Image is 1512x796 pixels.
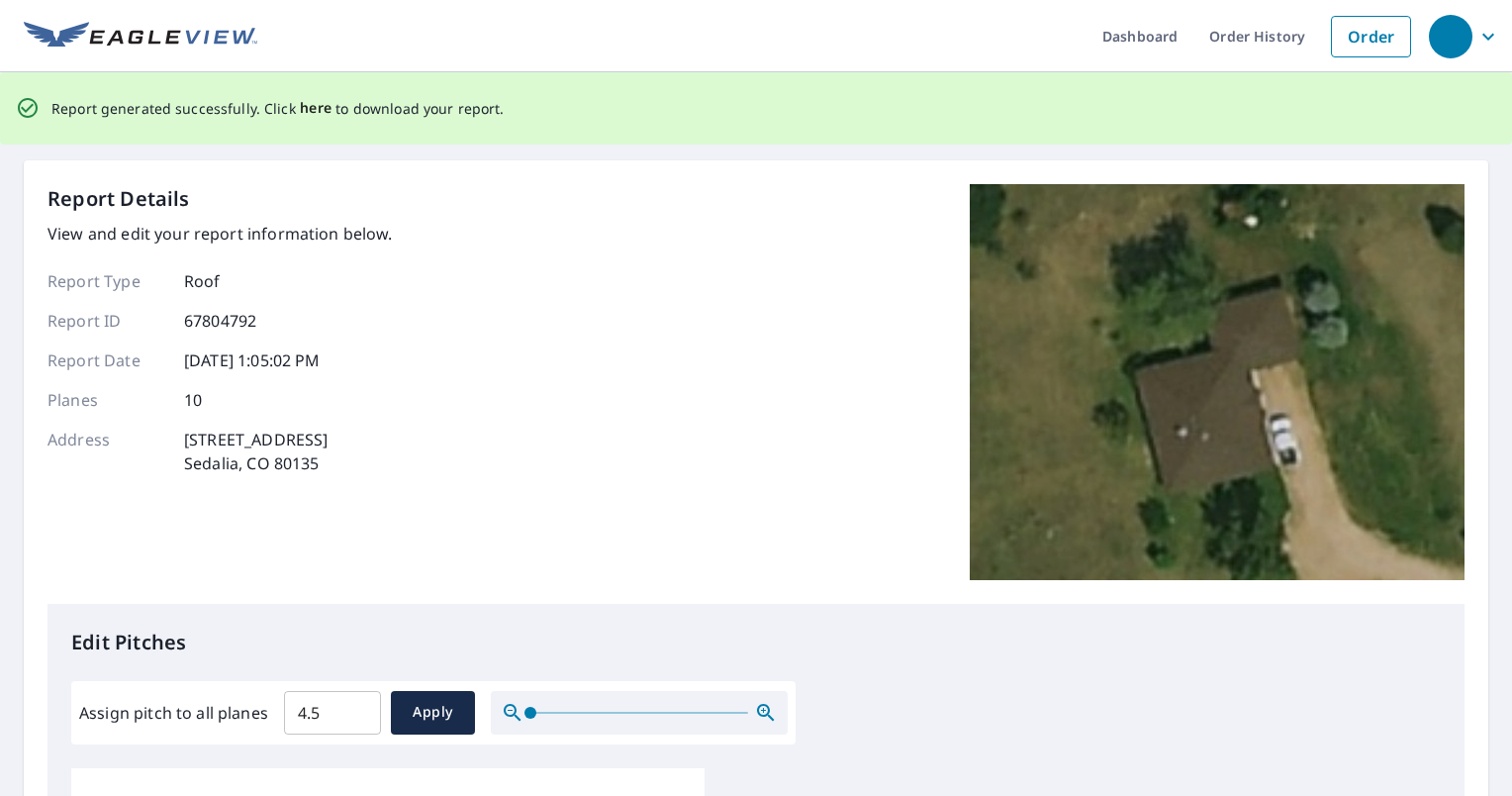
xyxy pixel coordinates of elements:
[47,222,393,246] p: View and edit your report information below.
[47,309,166,333] p: Report ID
[47,269,166,293] p: Report Type
[184,348,321,372] p: [DATE] 1:05:02 PM
[184,309,256,333] p: 67804792
[184,269,221,293] p: Roof
[300,96,332,121] button: here
[47,184,190,214] p: Report Details
[24,22,257,51] img: EV Logo
[284,685,381,741] input: 00.0
[1331,16,1411,57] a: Order
[391,691,475,735] button: Apply
[407,700,459,725] span: Apply
[79,701,268,725] label: Assign pitch to all planes
[47,428,166,475] p: Address
[47,388,166,412] p: Planes
[71,628,1441,657] p: Edit Pitches
[184,388,202,412] p: 10
[47,348,166,372] p: Report Date
[970,184,1465,580] img: Top image
[184,428,328,475] p: [STREET_ADDRESS] Sedalia, CO 80135
[51,96,505,121] p: Report generated successfully. Click to download your report.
